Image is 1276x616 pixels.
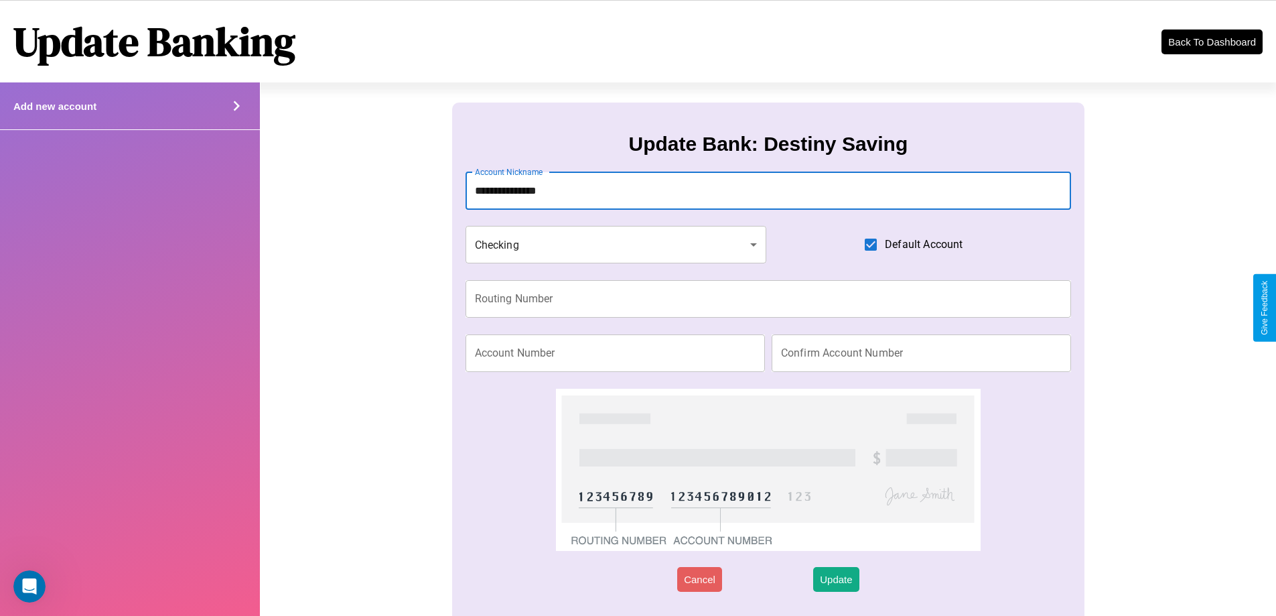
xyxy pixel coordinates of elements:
span: Default Account [885,237,963,253]
h3: Update Bank: Destiny Saving [628,133,908,156]
h4: Add new account [13,101,96,112]
div: Checking [466,226,767,263]
h1: Update Banking [13,14,295,69]
div: Give Feedback [1260,281,1269,335]
label: Account Nickname [475,166,543,178]
button: Back To Dashboard [1161,29,1263,54]
button: Cancel [677,567,722,592]
iframe: Intercom live chat [13,570,46,603]
button: Update [813,567,859,592]
img: check [556,389,980,551]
